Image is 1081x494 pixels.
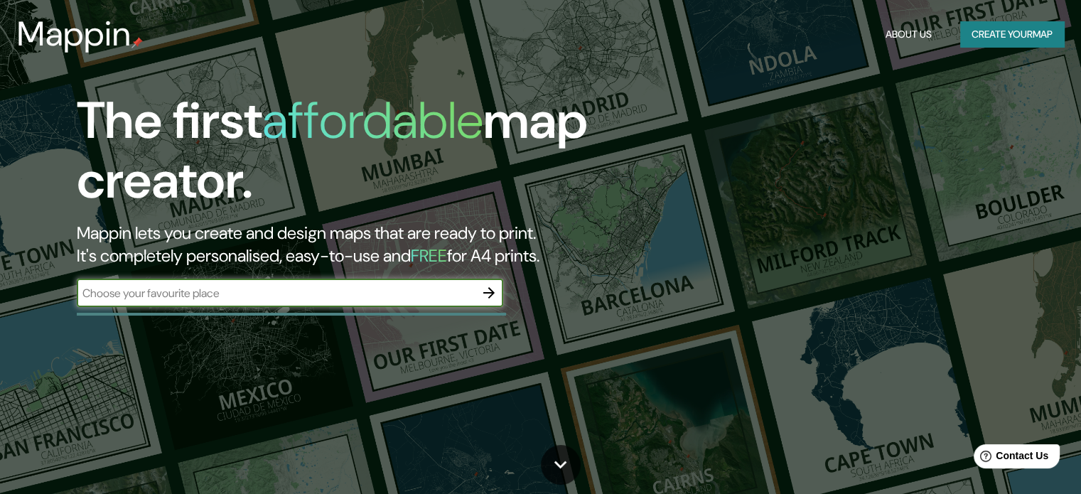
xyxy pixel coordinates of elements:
h2: Mappin lets you create and design maps that are ready to print. It's completely personalised, eas... [77,222,618,267]
input: Choose your favourite place [77,285,475,301]
button: Create yourmap [960,21,1064,48]
h5: FREE [411,245,447,267]
img: mappin-pin [131,37,143,48]
button: About Us [880,21,937,48]
h1: The first map creator. [77,91,618,222]
h3: Mappin [17,14,131,54]
h1: affordable [262,87,483,154]
iframe: Help widget launcher [954,439,1065,478]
